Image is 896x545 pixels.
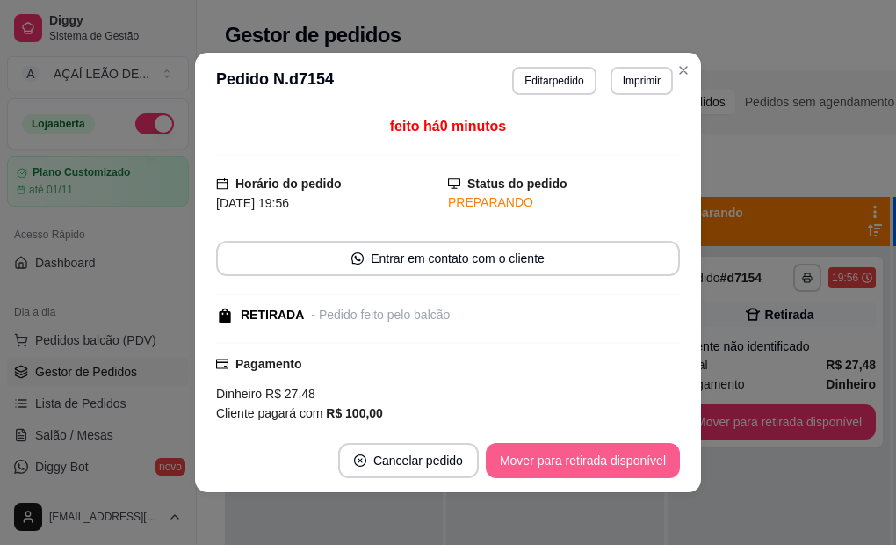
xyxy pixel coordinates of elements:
[390,119,506,134] span: feito há 0 minutos
[235,177,342,191] strong: Horário do pedido
[338,443,479,478] button: close-circleCancelar pedido
[241,306,304,324] div: RETIRADA
[611,67,673,95] button: Imprimir
[448,193,680,212] div: PREPARANDO
[216,196,289,210] span: [DATE] 19:56
[512,67,596,95] button: Editarpedido
[486,443,680,478] button: Mover para retirada disponível
[669,56,697,84] button: Close
[326,406,383,420] strong: R$ 100,00
[216,178,228,190] span: calendar
[448,178,460,190] span: desktop
[216,358,228,370] span: credit-card
[216,387,262,401] span: Dinheiro
[235,357,301,371] strong: Pagamento
[216,406,326,420] span: Cliente pagará com
[354,454,366,467] span: close-circle
[467,177,567,191] strong: Status do pedido
[216,67,334,95] h3: Pedido N. d7154
[262,387,315,401] span: R$ 27,48
[311,306,450,324] div: - Pedido feito pelo balcão
[216,241,680,276] button: whats-appEntrar em contato com o cliente
[351,252,364,265] span: whats-app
